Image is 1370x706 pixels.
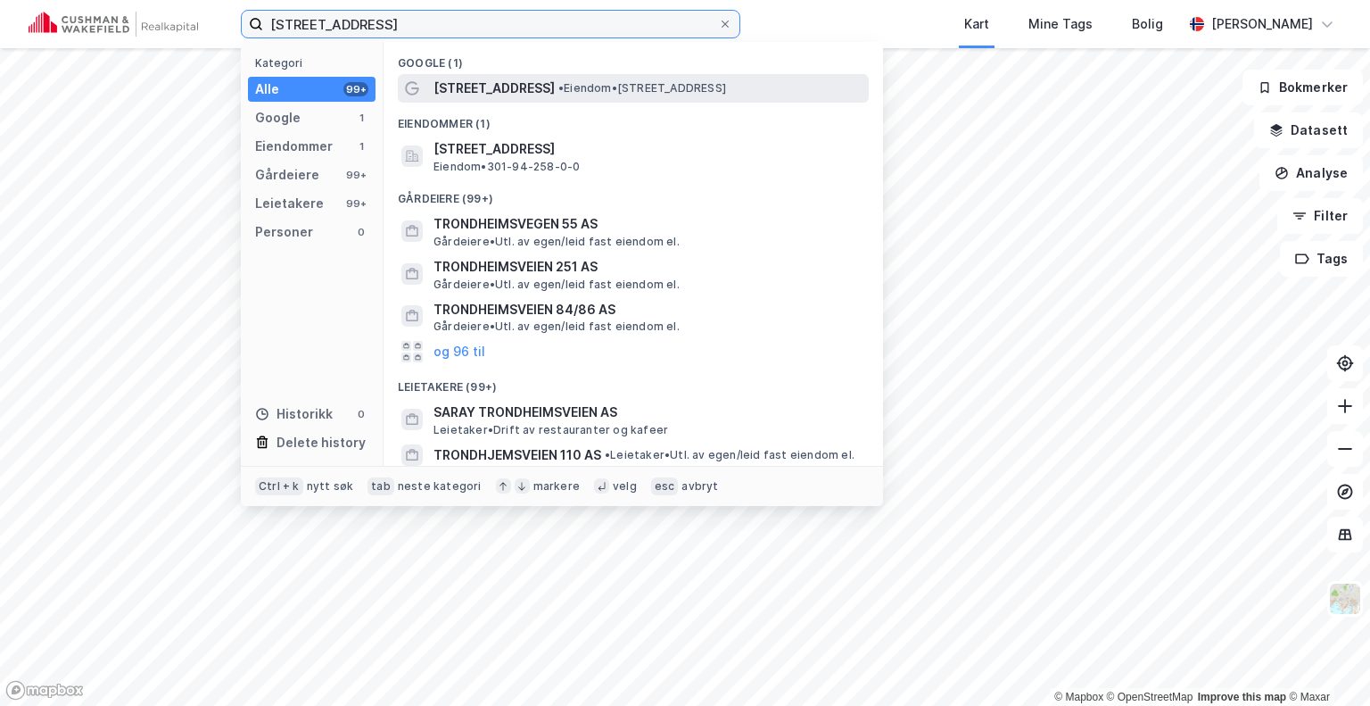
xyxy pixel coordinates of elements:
button: og 96 til [433,341,485,362]
div: Delete history [276,432,366,453]
div: Alle [255,79,279,100]
span: Gårdeiere • Utl. av egen/leid fast eiendom el. [433,235,680,249]
button: Datasett [1254,112,1363,148]
div: Gårdeiere [255,164,319,186]
div: Eiendommer (1) [384,103,883,135]
span: Leietaker • Drift av restauranter og kafeer [433,423,668,437]
div: 0 [354,225,368,239]
span: TRONDHEIMSVEGEN 55 AS [433,213,862,235]
div: nytt søk [307,479,354,494]
button: Analyse [1259,155,1363,191]
div: Leietakere (99+) [384,366,883,398]
div: 1 [354,139,368,154]
span: SARAY TRONDHEIMSVEIEN AS [433,402,862,423]
span: Leietaker • Utl. av egen/leid fast eiendom el. [605,448,854,462]
button: Tags [1280,241,1363,277]
span: • [605,448,610,461]
span: TRONDHJEMSVEIEN 110 AS [433,444,601,466]
a: Mapbox [1054,691,1103,703]
div: velg [613,479,637,494]
a: Improve this map [1198,691,1286,703]
img: cushman-wakefield-realkapital-logo.202ea83816669bd177139c58696a8fa1.svg [29,12,198,37]
div: Mine Tags [1028,13,1093,35]
div: Ctrl + k [255,478,303,495]
div: Google (1) [384,42,883,74]
div: neste kategori [398,479,482,494]
div: Historikk [255,403,333,425]
div: 99+ [343,82,368,96]
input: Søk på adresse, matrikkel, gårdeiere, leietakere eller personer [263,11,718,37]
div: Personer [255,221,313,243]
div: Leietakere [255,193,324,214]
span: TRONDHEIMSVEIEN 84/86 AS [433,299,862,320]
div: Gårdeiere (99+) [384,178,883,210]
button: Bokmerker [1242,70,1363,105]
div: 0 [354,407,368,421]
iframe: Chat Widget [1281,620,1370,706]
div: markere [533,479,580,494]
div: 99+ [343,196,368,211]
div: 1 [354,111,368,125]
img: Z [1328,582,1362,616]
div: Google [255,107,301,129]
span: Eiendom • [STREET_ADDRESS] [558,81,726,96]
span: Gårdeiere • Utl. av egen/leid fast eiendom el. [433,278,680,292]
div: [PERSON_NAME] [1211,13,1313,35]
span: Gårdeiere • Utl. av egen/leid fast eiendom el. [433,320,680,334]
div: Bolig [1132,13,1163,35]
div: Kategori [255,56,376,70]
div: esc [651,478,679,495]
span: TRONDHEIMSVEIEN 251 AS [433,256,862,278]
span: Eiendom • 301-94-258-0-0 [433,160,580,174]
span: [STREET_ADDRESS] [433,78,555,99]
span: [STREET_ADDRESS] [433,138,862,160]
div: Eiendommer [255,136,333,157]
a: Mapbox homepage [5,680,84,701]
div: avbryt [681,479,718,494]
div: 99+ [343,168,368,182]
span: • [558,81,564,95]
a: OpenStreetMap [1107,691,1193,703]
div: Kart [964,13,989,35]
div: tab [367,478,394,495]
button: Filter [1277,198,1363,234]
div: Kontrollprogram for chat [1281,620,1370,706]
